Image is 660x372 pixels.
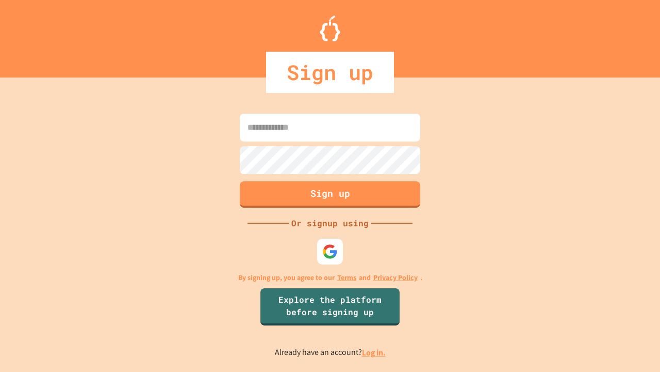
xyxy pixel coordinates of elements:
[289,217,371,229] div: Or signup using
[320,16,340,41] img: Logo.svg
[275,346,386,359] p: Already have an account?
[373,272,418,283] a: Privacy Policy
[362,347,386,358] a: Log in.
[322,244,338,259] img: google-icon.svg
[260,288,400,326] a: Explore the platform before signing up
[266,52,394,93] div: Sign up
[240,181,420,208] button: Sign up
[337,272,356,283] a: Terms
[238,272,422,283] p: By signing up, you agree to our and .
